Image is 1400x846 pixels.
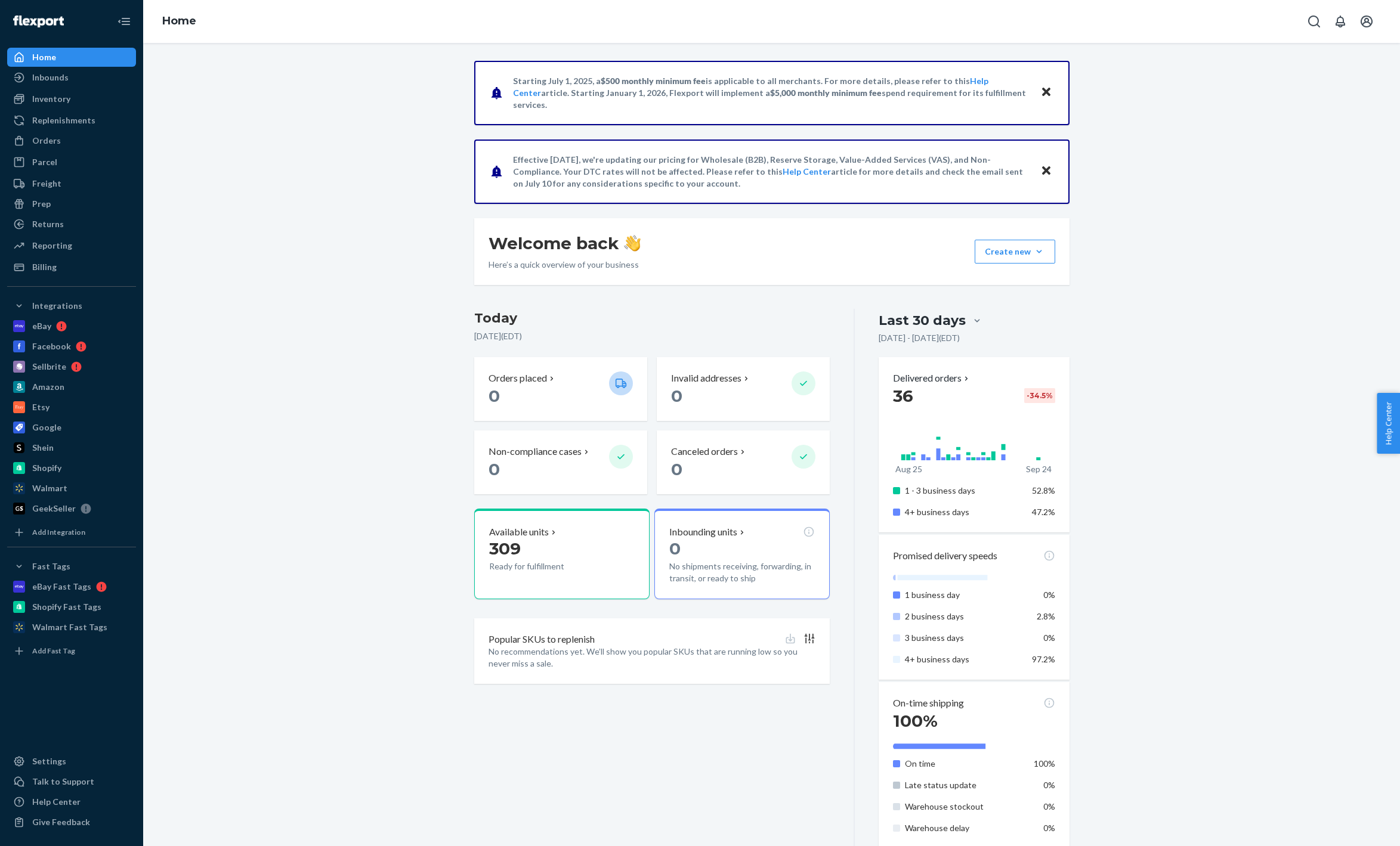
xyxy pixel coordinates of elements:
span: $5,000 monthly minimum fee [770,88,882,98]
div: Walmart [32,482,67,494]
a: Help Center [7,792,136,811]
iframe: Opens a widget where you can chat to one of our agents [1324,810,1388,840]
span: 100% [893,711,938,731]
p: No recommendations yet. We’ll show you popular SKUs that are running low so you never miss a sale. [489,646,816,670]
p: Starting July 1, 2025, a is applicable to all merchants. For more details, please refer to this a... [513,75,1029,111]
p: Warehouse delay [905,822,1022,834]
div: Replenishments [32,114,95,126]
p: 1 - 3 business days [905,485,1022,497]
button: Available units309Ready for fulfillment [474,509,650,599]
span: 47.2% [1032,507,1055,517]
span: 97.2% [1032,654,1055,664]
button: Integrations [7,296,136,315]
a: Etsy [7,398,136,417]
a: Freight [7,174,136,193]
a: GeekSeller [7,499,136,518]
a: Settings [7,752,136,771]
img: hand-wave emoji [624,235,641,252]
a: Billing [7,258,136,277]
a: Orders [7,131,136,150]
div: Google [32,422,61,433]
h1: Welcome back [489,233,641,254]
p: 2 business days [905,611,1022,622]
span: 309 [489,538,521,559]
p: Delivered orders [893,371,971,385]
div: Last 30 days [879,311,966,330]
span: 52.8% [1032,485,1055,495]
div: Reporting [32,240,72,252]
button: Inbounding units0No shipments receiving, forwarding, in transit, or ready to ship [654,509,830,599]
span: 0% [1043,801,1055,811]
a: Shein [7,438,136,457]
p: 3 business days [905,632,1022,644]
a: eBay [7,317,136,336]
a: Home [162,14,196,27]
button: Orders placed 0 [474,357,647,421]
button: Open account menu [1355,10,1379,33]
span: 0 [671,459,682,479]
div: Facebook [32,340,71,352]
div: Shopify Fast Tags [32,601,101,613]
div: Billing [32,261,57,273]
p: Effective [DATE], we're updating our pricing for Wholesale (B2B), Reserve Storage, Value-Added Se... [513,154,1029,190]
p: Warehouse stockout [905,801,1022,813]
div: Amazon [32,381,64,393]
a: Replenishments [7,111,136,130]
p: Orders placed [489,371,547,385]
div: Inbounds [32,72,69,83]
button: Non-compliance cases 0 [474,430,647,494]
button: Close [1039,163,1054,180]
div: Shopify [32,462,61,474]
p: [DATE] ( EDT ) [474,330,830,342]
div: Settings [32,755,66,767]
p: Non-compliance cases [489,445,582,458]
h3: Today [474,309,830,328]
a: Shopify Fast Tags [7,597,136,616]
p: On time [905,758,1022,770]
div: Etsy [32,401,50,413]
a: Sellbrite [7,357,136,376]
a: Inventory [7,89,136,109]
div: Freight [32,178,61,190]
p: Here’s a quick overview of your business [489,259,641,271]
div: Home [32,51,56,63]
a: Inbounds [7,68,136,87]
span: 2.8% [1037,611,1055,621]
a: Reporting [7,236,136,255]
p: Available units [489,525,549,539]
div: Orders [32,135,61,147]
a: eBay Fast Tags [7,577,136,596]
button: Close Navigation [112,10,136,33]
a: Parcel [7,153,136,172]
div: eBay [32,320,51,332]
span: 0% [1043,780,1055,790]
img: Flexport logo [13,16,64,27]
p: Late status update [905,779,1022,791]
button: Talk to Support [7,772,136,791]
button: Canceled orders 0 [657,430,830,494]
a: Help Center [783,166,831,176]
div: Talk to Support [32,776,94,788]
div: Shein [32,442,54,454]
span: 100% [1034,758,1055,768]
div: GeekSeller [32,503,76,515]
span: 0 [489,386,500,406]
a: Prep [7,194,136,213]
ol: breadcrumbs [153,4,206,39]
div: Add Integration [32,527,85,537]
button: Fast Tags [7,557,136,576]
p: 4+ business days [905,506,1022,518]
span: 0% [1043,633,1055,643]
button: Help Center [1377,393,1400,454]
p: Aug 25 [895,463,922,475]
span: 0 [489,459,500,479]
div: Walmart Fast Tags [32,621,107,633]
a: Add Integration [7,523,136,542]
a: Walmart Fast Tags [7,618,136,637]
button: Open Search Box [1302,10,1326,33]
div: Sellbrite [32,361,66,373]
div: Give Feedback [32,816,90,828]
button: Close [1039,84,1054,101]
a: Returns [7,215,136,234]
